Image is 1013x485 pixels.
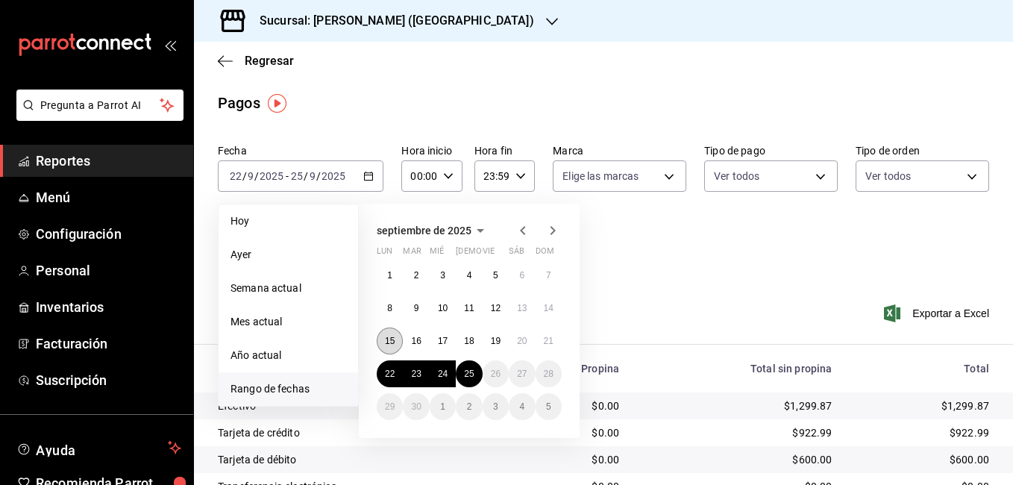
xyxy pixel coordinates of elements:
[509,295,535,322] button: 13 de septiembre de 2025
[493,270,498,281] abbr: 5 de septiembre de 2025
[517,369,527,379] abbr: 27 de septiembre de 2025
[456,262,482,289] button: 4 de septiembre de 2025
[536,262,562,289] button: 7 de septiembre de 2025
[483,393,509,420] button: 3 de octubre de 2025
[643,398,832,413] div: $1,299.87
[467,270,472,281] abbr: 4 de septiembre de 2025
[403,246,421,262] abbr: martes
[411,369,421,379] abbr: 23 de septiembre de 2025
[865,169,911,184] span: Ver todos
[36,439,162,457] span: Ayuda
[553,145,686,156] label: Marca
[254,170,259,182] span: /
[230,381,346,397] span: Rango de fechas
[456,328,482,354] button: 18 de septiembre de 2025
[546,270,551,281] abbr: 7 de septiembre de 2025
[517,303,527,313] abbr: 13 de septiembre de 2025
[36,334,181,354] span: Facturación
[536,393,562,420] button: 5 de octubre de 2025
[856,363,990,375] div: Total
[456,246,544,262] abbr: jueves
[321,170,346,182] input: ----
[509,328,535,354] button: 20 de septiembre de 2025
[483,262,509,289] button: 5 de septiembre de 2025
[36,151,181,171] span: Reportes
[464,336,474,346] abbr: 18 de septiembre de 2025
[438,369,448,379] abbr: 24 de septiembre de 2025
[403,262,429,289] button: 2 de septiembre de 2025
[509,360,535,387] button: 27 de septiembre de 2025
[714,169,759,184] span: Ver todos
[230,281,346,296] span: Semana actual
[40,98,160,113] span: Pregunta a Parrot AI
[377,225,471,237] span: septiembre de 2025
[36,260,181,281] span: Personal
[464,303,474,313] abbr: 11 de septiembre de 2025
[493,401,498,412] abbr: 3 de octubre de 2025
[387,303,392,313] abbr: 8 de septiembre de 2025
[414,270,419,281] abbr: 2 de septiembre de 2025
[304,170,308,182] span: /
[483,295,509,322] button: 12 de septiembre de 2025
[509,262,535,289] button: 6 de septiembre de 2025
[16,90,184,121] button: Pregunta a Parrot AI
[377,262,403,289] button: 1 de septiembre de 2025
[248,12,534,30] h3: Sucursal: [PERSON_NAME] ([GEOGRAPHIC_DATA])
[309,170,316,182] input: --
[430,360,456,387] button: 24 de septiembre de 2025
[36,187,181,207] span: Menú
[385,336,395,346] abbr: 15 de septiembre de 2025
[518,452,619,467] div: $0.00
[286,170,289,182] span: -
[245,54,294,68] span: Regresar
[509,246,524,262] abbr: sábado
[438,303,448,313] abbr: 10 de septiembre de 2025
[491,336,501,346] abbr: 19 de septiembre de 2025
[562,169,639,184] span: Elige las marcas
[403,360,429,387] button: 23 de septiembre de 2025
[517,336,527,346] abbr: 20 de septiembre de 2025
[218,92,260,114] div: Pagos
[377,393,403,420] button: 29 de septiembre de 2025
[643,452,832,467] div: $600.00
[377,222,489,240] button: septiembre de 2025
[704,145,838,156] label: Tipo de pago
[856,398,990,413] div: $1,299.87
[403,393,429,420] button: 30 de septiembre de 2025
[387,270,392,281] abbr: 1 de septiembre de 2025
[230,247,346,263] span: Ayer
[230,348,346,363] span: Año actual
[464,369,474,379] abbr: 25 de septiembre de 2025
[377,246,392,262] abbr: lunes
[440,401,445,412] abbr: 1 de octubre de 2025
[290,170,304,182] input: --
[259,170,284,182] input: ----
[544,336,553,346] abbr: 21 de septiembre de 2025
[230,314,346,330] span: Mes actual
[430,328,456,354] button: 17 de septiembre de 2025
[887,304,989,322] button: Exportar a Excel
[430,393,456,420] button: 1 de octubre de 2025
[218,452,495,467] div: Tarjeta de débito
[377,360,403,387] button: 22 de septiembre de 2025
[403,295,429,322] button: 9 de septiembre de 2025
[430,262,456,289] button: 3 de septiembre de 2025
[856,145,989,156] label: Tipo de orden
[385,369,395,379] abbr: 22 de septiembre de 2025
[411,336,421,346] abbr: 16 de septiembre de 2025
[456,393,482,420] button: 2 de octubre de 2025
[218,425,495,440] div: Tarjeta de crédito
[316,170,321,182] span: /
[430,246,444,262] abbr: miércoles
[403,328,429,354] button: 16 de septiembre de 2025
[36,224,181,244] span: Configuración
[218,145,383,156] label: Fecha
[247,170,254,182] input: --
[491,303,501,313] abbr: 12 de septiembre de 2025
[10,108,184,124] a: Pregunta a Parrot AI
[474,145,535,156] label: Hora fin
[438,336,448,346] abbr: 17 de septiembre de 2025
[414,303,419,313] abbr: 9 de septiembre de 2025
[385,401,395,412] abbr: 29 de septiembre de 2025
